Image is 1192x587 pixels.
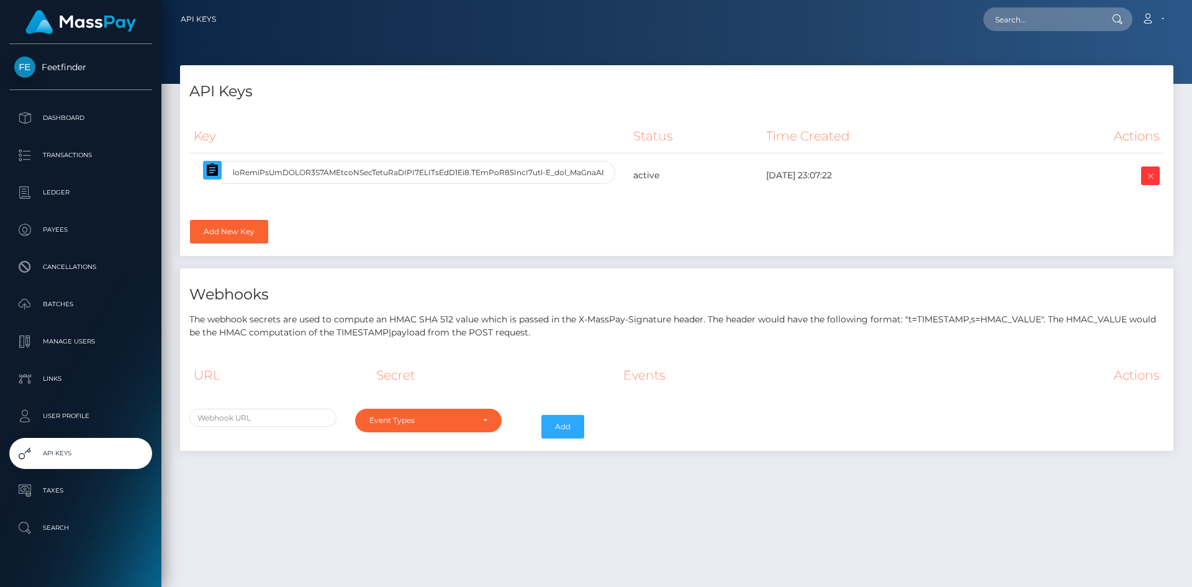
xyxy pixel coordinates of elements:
a: Cancellations [9,252,152,283]
img: MassPay Logo [25,10,136,34]
a: API Keys [9,438,152,469]
p: User Profile [14,407,147,425]
a: User Profile [9,401,152,432]
button: Add [541,415,584,439]
div: Event Types [369,416,474,425]
a: Search [9,512,152,544]
th: Status [629,119,761,153]
a: Payees [9,214,152,245]
td: active [629,153,761,198]
th: Key [189,119,629,153]
a: Dashboard [9,102,152,134]
th: Actions [1014,119,1164,153]
img: Feetfinder [14,57,35,78]
th: URL [189,358,372,392]
h4: Webhooks [189,284,1164,306]
p: Cancellations [14,258,147,276]
p: The webhook secrets are used to compute an HMAC SHA 512 value which is passed in the X-MassPay-Si... [189,313,1164,339]
p: Ledger [14,183,147,202]
a: Batches [9,289,152,320]
p: Dashboard [14,109,147,127]
span: Feetfinder [9,61,152,73]
th: Events [619,358,882,392]
button: Event Types [355,409,502,432]
a: API Keys [181,6,216,32]
h4: API Keys [189,81,1164,102]
input: Webhook URL [189,409,336,427]
input: Search... [983,7,1100,31]
th: Actions [882,358,1164,392]
th: Secret [372,358,619,392]
p: Payees [14,221,147,239]
p: Transactions [14,146,147,165]
p: Links [14,370,147,388]
a: Add New Key [190,220,268,243]
th: Time Created [762,119,1015,153]
a: Taxes [9,475,152,506]
a: Manage Users [9,326,152,357]
p: Batches [14,295,147,314]
a: Ledger [9,177,152,208]
a: Links [9,363,152,394]
p: Taxes [14,481,147,500]
p: Search [14,519,147,537]
td: [DATE] 23:07:22 [762,153,1015,198]
p: Manage Users [14,332,147,351]
a: Transactions [9,140,152,171]
p: API Keys [14,444,147,463]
